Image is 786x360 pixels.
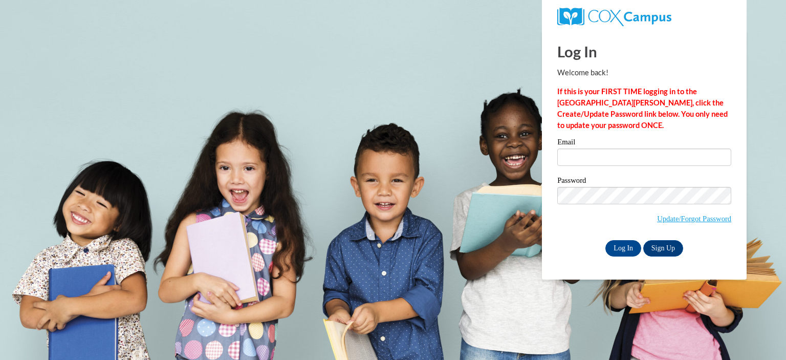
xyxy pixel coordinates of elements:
[557,8,671,26] img: COX Campus
[557,177,731,187] label: Password
[605,240,641,257] input: Log In
[557,12,671,20] a: COX Campus
[557,67,731,78] p: Welcome back!
[557,41,731,62] h1: Log In
[557,87,728,130] strong: If this is your FIRST TIME logging in to the [GEOGRAPHIC_DATA][PERSON_NAME], click the Create/Upd...
[643,240,683,257] a: Sign Up
[657,215,731,223] a: Update/Forgot Password
[557,138,731,149] label: Email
